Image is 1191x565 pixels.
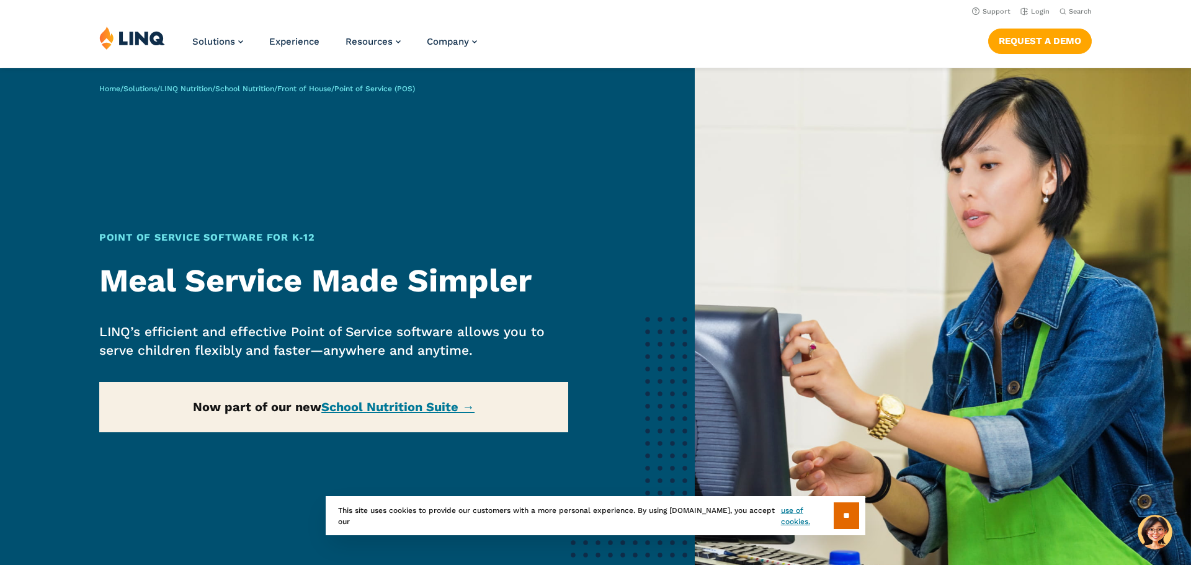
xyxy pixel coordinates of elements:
a: Resources [346,36,401,47]
a: Front of House [277,84,331,93]
button: Hello, have a question? Let’s chat. [1138,515,1172,549]
h1: Point of Service Software for K‑12 [99,230,569,245]
a: School Nutrition Suite → [321,399,475,414]
a: Login [1020,7,1050,16]
div: This site uses cookies to provide our customers with a more personal experience. By using [DOMAIN... [326,496,865,535]
span: Company [427,36,469,47]
span: Search [1069,7,1092,16]
a: Experience [269,36,319,47]
a: Company [427,36,477,47]
a: use of cookies. [781,505,834,527]
img: LINQ | K‑12 Software [99,26,165,50]
a: Request a Demo [988,29,1092,53]
nav: Button Navigation [988,26,1092,53]
a: Solutions [123,84,157,93]
p: LINQ’s efficient and effective Point of Service software allows you to serve children flexibly an... [99,323,569,360]
span: Point of Service (POS) [334,84,415,93]
button: Open Search Bar [1059,7,1092,16]
a: School Nutrition [215,84,274,93]
a: Home [99,84,120,93]
strong: Now part of our new [193,399,475,414]
a: LINQ Nutrition [160,84,212,93]
span: Resources [346,36,393,47]
span: / / / / / [99,84,415,93]
nav: Primary Navigation [192,26,477,67]
a: Solutions [192,36,243,47]
a: Support [972,7,1010,16]
span: Solutions [192,36,235,47]
strong: Meal Service Made Simpler [99,262,532,300]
